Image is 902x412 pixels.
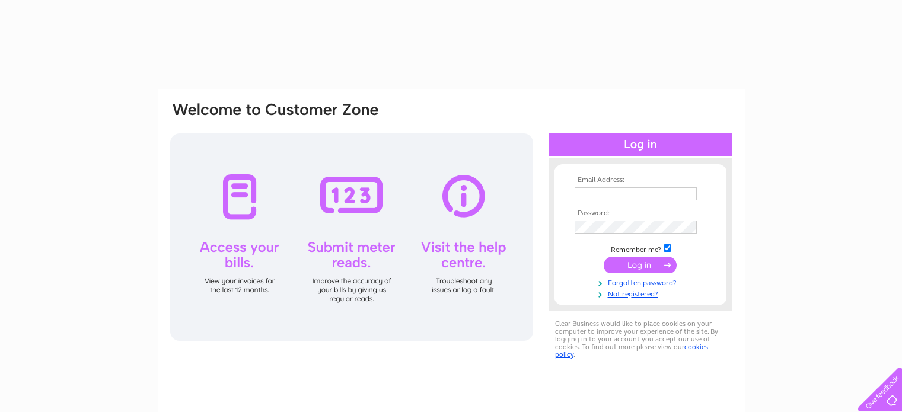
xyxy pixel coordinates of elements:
th: Password: [572,209,709,218]
td: Remember me? [572,242,709,254]
a: Not registered? [575,288,709,299]
input: Submit [604,257,677,273]
th: Email Address: [572,176,709,184]
a: Forgotten password? [575,276,709,288]
div: Clear Business would like to place cookies on your computer to improve your experience of the sit... [549,314,732,365]
a: cookies policy [555,343,708,359]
